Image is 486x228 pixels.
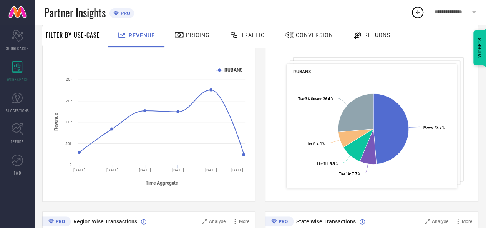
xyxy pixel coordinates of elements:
tspan: Tier 2 [305,141,314,146]
span: Returns [364,32,390,38]
span: Pricing [186,32,210,38]
text: [DATE] [106,168,118,172]
span: SCORECARDS [6,45,29,51]
span: State Wise Transactions [296,218,356,225]
text: : 7.7 % [339,172,360,176]
span: More [462,219,472,224]
tspan: Time Aggregate [146,180,178,186]
tspan: Tier 1B [317,161,328,166]
span: Revenue [129,32,155,38]
text: [DATE] [73,168,85,172]
span: Traffic [241,32,265,38]
div: Premium [42,216,71,228]
text: : 26.4 % [298,97,333,101]
span: Partner Insights [44,5,106,20]
div: Premium [265,216,294,228]
text: [DATE] [205,168,217,172]
text: 50L [65,141,72,146]
text: 2Cr [66,77,72,82]
span: RUBANS [293,69,311,74]
text: 0 [70,163,72,167]
span: TRENDS [11,139,24,145]
span: Conversion [296,32,333,38]
text: : 48.7 % [423,126,445,130]
tspan: Metro [423,126,432,130]
text: RUBANS [224,67,242,73]
tspan: Revenue [53,113,59,131]
tspan: Tier 1A [339,172,350,176]
span: Analyse [432,219,448,224]
span: WORKSPACE [7,77,28,82]
span: SUGGESTIONS [6,108,29,113]
text: : 9.9 % [317,161,338,166]
text: 1Cr [66,120,72,124]
svg: Zoom [425,219,430,224]
span: Region Wise Transactions [73,218,137,225]
svg: Zoom [202,219,207,224]
span: PRO [119,10,130,16]
text: [DATE] [231,168,243,172]
span: FWD [14,170,21,176]
text: : 7.4 % [305,141,325,146]
text: [DATE] [172,168,184,172]
span: More [239,219,249,224]
div: Open download list [411,5,425,19]
span: Analyse [209,219,226,224]
tspan: Tier 3 & Others [298,97,321,101]
text: [DATE] [139,168,151,172]
span: Filter By Use-Case [46,30,100,40]
text: 2Cr [66,99,72,103]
